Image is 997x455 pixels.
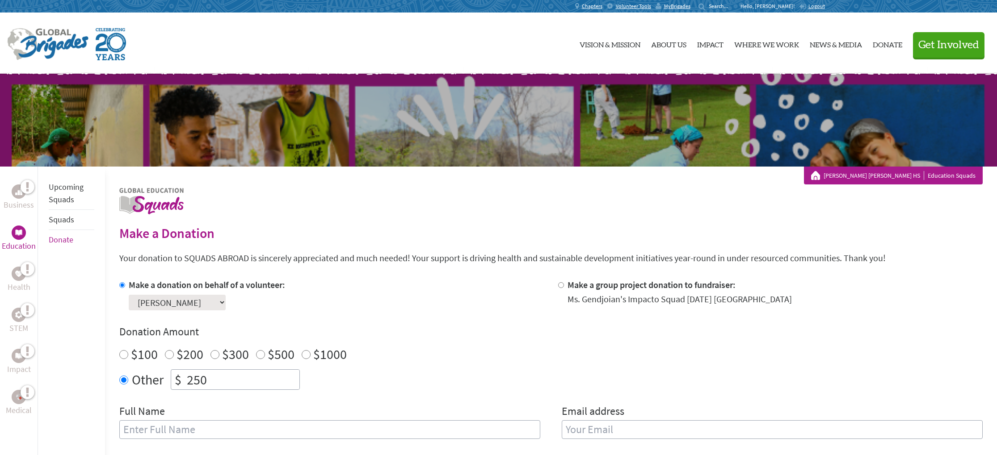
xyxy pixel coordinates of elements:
[4,199,34,211] p: Business
[49,234,73,245] a: Donate
[177,346,203,363] label: $200
[562,420,983,439] input: Your Email
[49,214,74,225] a: Squads
[15,353,22,359] img: Impact
[740,3,799,10] p: Hello, [PERSON_NAME]!
[222,346,249,363] label: $300
[185,370,299,389] input: Enter Amount
[6,390,32,417] a: MedicalMedical
[12,225,26,240] div: Education
[119,325,983,339] h4: Donation Amount
[49,230,94,250] li: Donate
[119,188,184,214] img: logo-education.png
[2,225,36,252] a: EducationEducation
[568,293,792,305] div: Ms. Gendjoian's Impacto Squad [DATE] [GEOGRAPHIC_DATA]
[49,182,84,205] a: Upcoming Squads
[824,171,924,180] a: [PERSON_NAME] [PERSON_NAME] HS
[9,322,28,334] p: STEM
[651,20,686,67] a: About Us
[664,3,690,10] span: MyBrigades
[7,349,31,376] a: ImpactImpact
[580,20,640,67] a: Vision & Mission
[313,346,347,363] label: $1000
[171,370,185,389] div: $
[119,420,540,439] input: Enter Full Name
[810,20,862,67] a: News & Media
[6,404,32,417] p: Medical
[49,177,94,210] li: Upcoming Squads
[2,240,36,252] p: Education
[119,252,983,264] p: Your donation to SQUADS ABROAD is sincerely appreciated and much needed! Your support is driving ...
[811,171,976,180] div: Education Squads
[799,3,825,10] a: Logout
[616,3,651,10] span: Volunteer Tools
[12,349,26,363] div: Impact
[918,40,979,50] span: Get Involved
[7,28,88,60] img: Global Brigades Logo
[119,225,983,241] h2: Make a Donation
[582,3,602,10] span: Chapters
[9,308,28,334] a: STEMSTEM
[12,267,26,281] div: Health
[15,311,22,318] img: STEM
[8,267,30,293] a: HealthHealth
[12,308,26,322] div: STEM
[96,28,126,60] img: Global Brigades Celebrating 20 Years
[129,279,285,290] label: Make a donation on behalf of a volunteer:
[12,390,26,404] div: Medical
[709,3,734,9] input: Search...
[15,393,22,401] img: Medical
[49,210,94,230] li: Squads
[4,184,34,211] a: BusinessBusiness
[12,184,26,199] div: Business
[131,346,158,363] label: $100
[568,279,736,290] label: Make a group project donation to fundraiser:
[734,20,799,67] a: Where We Work
[562,404,624,420] label: Email address
[15,230,22,236] img: Education
[8,281,30,293] p: Health
[808,3,825,9] span: Logout
[697,20,724,67] a: Impact
[268,346,294,363] label: $500
[119,404,165,420] label: Full Name
[15,188,22,195] img: Business
[913,32,984,58] button: Get Involved
[7,363,31,376] p: Impact
[873,20,902,67] a: Donate
[132,369,164,390] label: Other
[15,271,22,276] img: Health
